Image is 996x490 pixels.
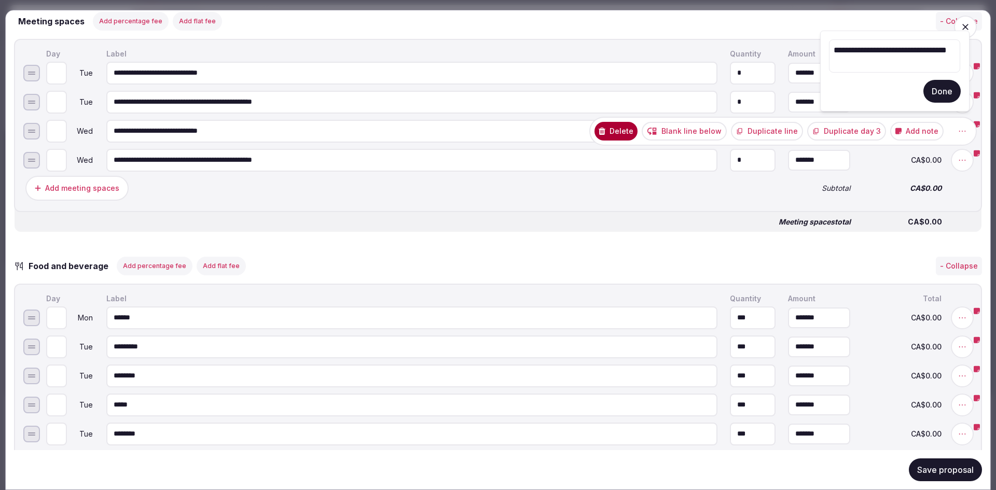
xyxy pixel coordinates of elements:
[44,48,96,60] div: Day
[923,80,961,103] button: Done
[863,401,942,409] span: CA$0.00
[909,458,982,481] button: Save proposal
[863,430,942,438] span: CA$0.00
[69,99,94,106] div: Tue
[728,293,778,304] div: Quantity
[69,314,94,321] div: Mon
[69,157,94,164] div: Wed
[69,372,94,380] div: Tue
[44,293,96,304] div: Day
[786,293,852,304] div: Amount
[45,183,119,193] div: Add meeting spaces
[25,176,129,201] button: Add meeting spaces
[104,48,720,60] div: Label
[861,293,944,304] div: Total
[863,314,942,321] span: CA$0.00
[936,257,982,275] button: - Collapse
[863,218,942,226] span: CA$0.00
[731,122,803,141] button: Duplicate line
[24,260,119,272] h3: Food and beverage
[69,343,94,351] div: Tue
[728,48,778,60] div: Quantity
[594,122,638,141] button: Delete
[786,48,852,60] div: Amount
[863,185,942,192] span: CA$0.00
[863,157,942,164] span: CA$0.00
[69,128,94,135] div: Wed
[786,183,852,194] div: Subtotal
[69,430,94,438] div: Tue
[104,293,720,304] div: Label
[642,122,727,141] button: Blank line below
[197,257,246,275] button: Add flat fee
[807,122,886,141] button: Duplicate day 3
[14,15,85,27] h3: Meeting spaces
[863,372,942,380] span: CA$0.00
[69,401,94,409] div: Tue
[69,69,94,77] div: Tue
[890,122,944,141] button: Add note
[779,218,851,226] span: Meeting spaces total
[863,343,942,351] span: CA$0.00
[117,257,192,275] button: Add percentage fee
